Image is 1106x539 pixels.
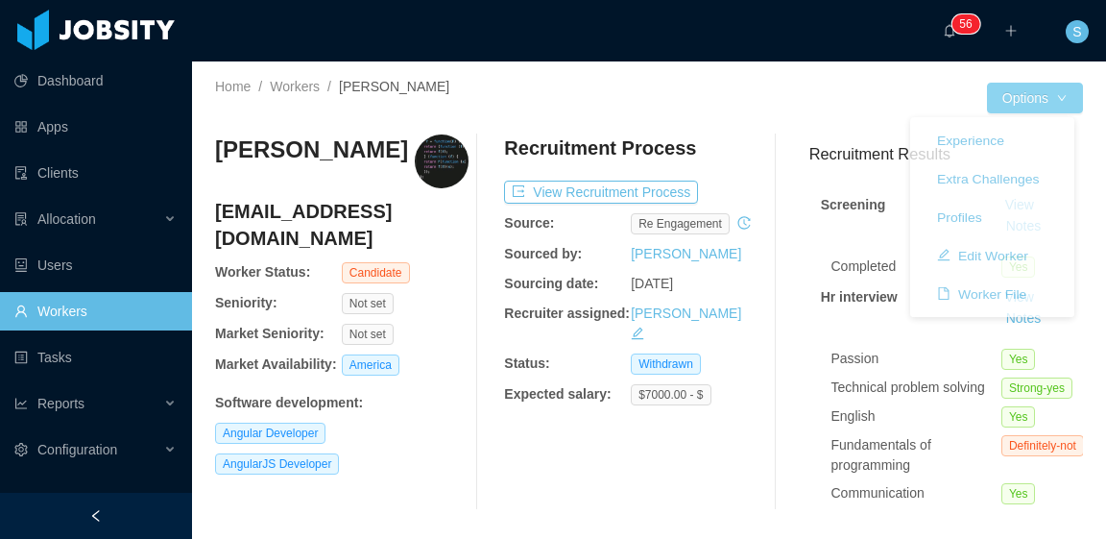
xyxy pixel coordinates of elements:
span: Configuration [37,442,117,457]
button: Optionsicon: down [987,83,1083,113]
span: Yes [1001,349,1036,370]
a: icon: userWorkers [14,292,177,331]
span: AngularJS Developer [215,453,339,475]
b: Software development : [215,395,363,410]
span: Withdrawn [631,354,701,375]
b: Sourced by: [504,246,582,261]
div: English [831,406,1001,427]
button: icon: editEdit Worker [922,247,1044,278]
a: Home [215,79,251,94]
i: icon: plus [1004,24,1018,37]
b: Sourcing date: [504,276,598,291]
button: Extra Challenges [922,166,1055,197]
button: icon: exportView Recruitment Process [504,181,698,204]
button: Experience [922,126,1020,157]
span: Strong-yes [1001,378,1072,399]
h3: Recruitment Results [809,142,1083,166]
div: Fundamentals of programming [831,435,1001,476]
a: Profiles [910,202,1074,242]
a: icon: editEdit Worker [910,242,1074,282]
a: icon: exportView Recruitment Process [504,184,698,200]
span: re engagement [631,213,730,234]
strong: Hr interview [821,289,898,305]
div: Technical problem solving [831,378,1001,398]
i: icon: edit [631,327,644,340]
b: Status: [504,355,549,371]
div: Completed [831,257,1001,277]
span: Candidate [342,262,410,283]
span: Allocation [37,211,96,227]
a: icon: fileWorker File [910,282,1074,323]
h4: Recruitment Process [504,135,696,161]
a: [PERSON_NAME] [631,306,741,321]
span: [PERSON_NAME] [339,79,449,94]
b: Expected salary: [504,386,611,402]
b: Source: [504,215,554,231]
i: icon: bell [943,24,956,37]
a: icon: robotUsers [14,246,177,284]
a: Extra Challenges [910,161,1074,202]
span: Reports [37,396,84,411]
span: Not set [342,293,394,314]
i: icon: solution [14,212,28,226]
i: icon: setting [14,443,28,456]
button: Profiles [922,207,998,237]
sup: 56 [951,14,979,34]
b: Seniority: [215,295,277,310]
p: 5 [959,14,966,34]
h3: [PERSON_NAME] [215,135,408,165]
span: Angular Developer [215,423,325,444]
a: [PERSON_NAME] [631,246,741,261]
span: America [342,355,399,376]
a: icon: auditClients [14,154,177,192]
button: icon: fileWorker File [922,287,1042,318]
a: icon: profileTasks [14,338,177,377]
a: icon: pie-chartDashboard [14,61,177,100]
span: Yes [1001,483,1036,504]
span: / [327,79,331,94]
strong: Screening [821,197,886,212]
span: [DATE] [631,276,673,291]
span: / [258,79,262,94]
span: Definitely-not [1001,435,1084,456]
b: Recruiter assigned: [504,306,630,321]
div: Communication [831,483,1001,503]
span: Yes [1001,406,1036,428]
img: b55fd6db-fb57-422a-a821-b63a1f9c49d8.jpeg [415,135,469,188]
a: Workers [270,79,320,94]
h4: [EMAIL_ADDRESS][DOMAIN_NAME] [215,198,469,252]
b: Market Availability: [215,356,337,372]
a: Experience [910,121,1074,161]
div: Passion [831,349,1001,369]
i: icon: line-chart [14,397,28,410]
span: S [1072,20,1081,43]
i: icon: history [737,216,751,230]
a: icon: appstoreApps [14,108,177,146]
b: Worker Status: [215,264,310,280]
span: Not set [342,324,394,345]
span: $7000.00 - $ [631,384,710,405]
p: 6 [966,14,973,34]
b: Market Seniority: [215,326,325,341]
